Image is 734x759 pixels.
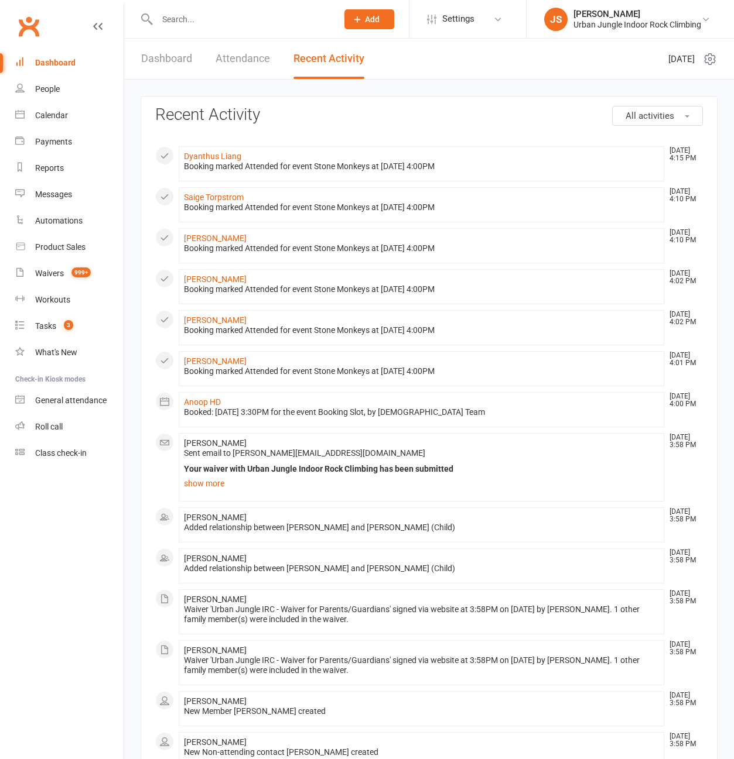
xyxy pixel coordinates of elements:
div: Waiver 'Urban Jungle IRC - Waiver for Parents/Guardians' signed via website at 3:58PM on [DATE] b... [184,655,659,675]
a: What's New [15,339,124,366]
div: Added relationship between [PERSON_NAME] and [PERSON_NAME] (Child) [184,523,659,533]
a: Payments [15,129,124,155]
time: [DATE] 3:58 PM [664,692,702,707]
time: [DATE] 3:58 PM [664,733,702,748]
div: Booking marked Attended for event Stone Monkeys at [DATE] 4:00PM [184,202,659,212]
time: [DATE] 3:58 PM [664,434,702,449]
a: Dyanthus Liang [184,152,241,161]
div: Dashboard [35,58,76,67]
span: [PERSON_NAME] [184,513,247,522]
div: Booking marked Attended for event Stone Monkeys at [DATE] 4:00PM [184,162,659,171]
span: All activities [626,111,674,121]
div: Product Sales [35,242,86,252]
a: Saige Torpstrom [184,193,244,202]
div: Tasks [35,321,56,331]
div: Booking marked Attended for event Stone Monkeys at [DATE] 4:00PM [184,325,659,335]
a: [PERSON_NAME] [184,356,247,366]
time: [DATE] 4:15 PM [664,147,702,162]
div: Booked: [DATE] 3:30PM for the event Booking Slot, by [DEMOGRAPHIC_DATA] Team [184,407,659,417]
time: [DATE] 3:58 PM [664,549,702,564]
div: Automations [35,216,83,225]
a: General attendance kiosk mode [15,387,124,414]
div: New Member [PERSON_NAME] created [184,706,659,716]
time: [DATE] 4:01 PM [664,352,702,367]
a: Dashboard [15,50,124,76]
time: [DATE] 3:58 PM [664,641,702,656]
button: All activities [612,106,703,126]
time: [DATE] 4:10 PM [664,188,702,203]
a: Workouts [15,287,124,313]
a: show more [184,475,659,492]
div: Payments [35,137,72,146]
span: [PERSON_NAME] [184,696,247,706]
span: 999+ [71,267,91,277]
span: [PERSON_NAME] [184,595,247,604]
a: [PERSON_NAME] [184,274,247,284]
a: Anoop HD [184,397,221,407]
a: Calendar [15,102,124,129]
a: Class kiosk mode [15,440,124,466]
a: Automations [15,208,124,234]
div: Roll call [35,422,63,431]
a: [PERSON_NAME] [184,315,247,325]
span: [PERSON_NAME] [184,438,247,448]
div: Waiver 'Urban Jungle IRC - Waiver for Parents/Guardians' signed via website at 3:58PM on [DATE] b... [184,605,659,624]
h3: Recent Activity [155,106,703,124]
time: [DATE] 4:02 PM [664,270,702,285]
time: [DATE] 3:58 PM [664,508,702,523]
div: Added relationship between [PERSON_NAME] and [PERSON_NAME] (Child) [184,564,659,573]
a: Product Sales [15,234,124,260]
div: Calendar [35,111,68,120]
span: [DATE] [668,52,695,66]
div: Workouts [35,295,70,304]
div: General attendance [35,396,107,405]
div: New Non-attending contact [PERSON_NAME] created [184,747,659,757]
div: [PERSON_NAME] [573,9,701,19]
span: [PERSON_NAME] [184,645,247,655]
time: [DATE] 3:58 PM [664,590,702,605]
a: Messages [15,181,124,208]
div: Booking marked Attended for event Stone Monkeys at [DATE] 4:00PM [184,366,659,376]
div: Booking marked Attended for event Stone Monkeys at [DATE] 4:00PM [184,284,659,294]
div: Messages [35,190,72,199]
a: Roll call [15,414,124,440]
a: Recent Activity [293,39,364,79]
input: Search... [153,11,329,28]
a: Dashboard [141,39,192,79]
a: Waivers 999+ [15,260,124,287]
time: [DATE] 4:10 PM [664,229,702,244]
span: [PERSON_NAME] [184,554,247,563]
a: People [15,76,124,102]
a: [PERSON_NAME] [184,233,247,243]
div: What's New [35,348,77,357]
a: Attendance [216,39,270,79]
div: Your waiver with Urban Jungle Indoor Rock Climbing has been submitted [184,464,659,474]
div: Urban Jungle Indoor Rock Climbing [573,19,701,30]
a: Tasks 3 [15,313,124,339]
button: Add [344,9,394,29]
div: Class check-in [35,448,87,458]
span: 3 [64,320,73,330]
span: Settings [442,6,474,32]
div: JS [544,8,568,31]
span: Add [365,15,380,24]
time: [DATE] 4:02 PM [664,311,702,326]
div: Waivers [35,269,64,278]
div: People [35,84,60,94]
div: Reports [35,163,64,173]
a: Reports [15,155,124,181]
a: Clubworx [14,12,43,41]
span: [PERSON_NAME] [184,737,247,747]
span: Sent email to [PERSON_NAME][EMAIL_ADDRESS][DOMAIN_NAME] [184,448,425,458]
div: Booking marked Attended for event Stone Monkeys at [DATE] 4:00PM [184,243,659,253]
time: [DATE] 4:00 PM [664,393,702,408]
